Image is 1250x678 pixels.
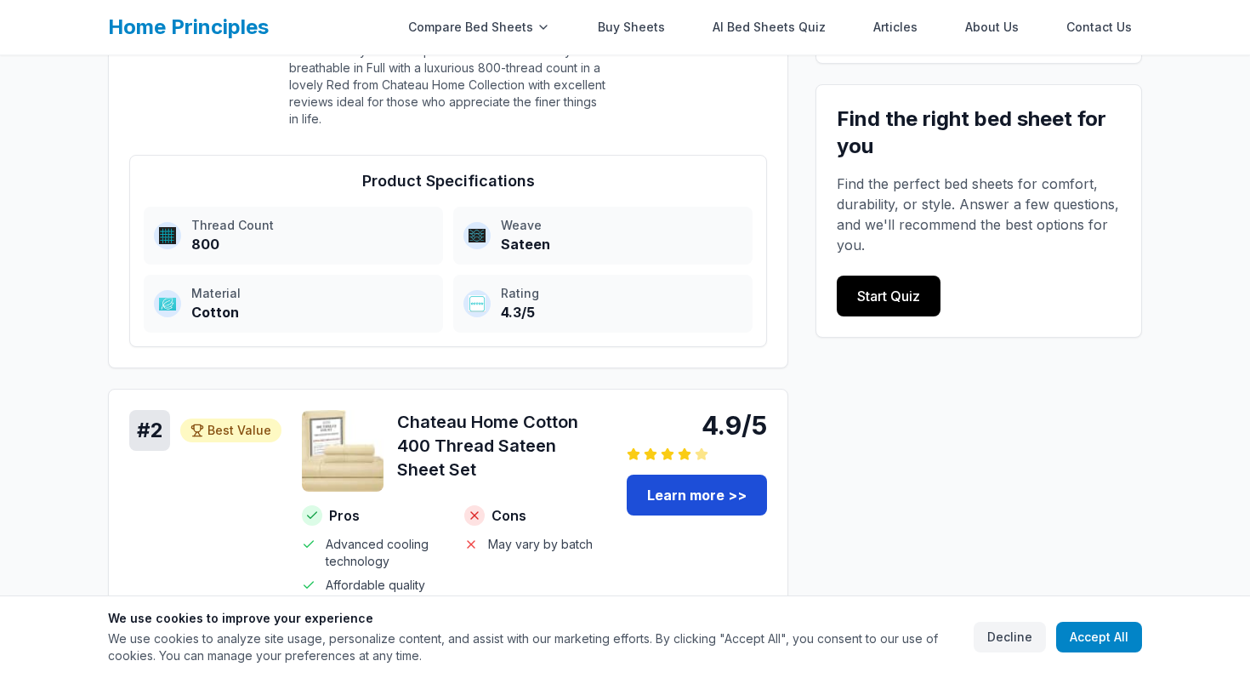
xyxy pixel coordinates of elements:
[464,505,606,526] h4: Cons
[469,295,486,312] img: Rating
[302,505,444,526] h4: Pros
[501,234,742,254] div: Sateen
[191,217,433,234] div: Thread Count
[326,577,444,611] span: Affordable quality option
[397,410,606,481] h3: Chateau Home Cotton 400 Thread Sateen Sheet Set
[326,536,444,570] span: Advanced cooling technology
[108,630,960,664] p: We use cookies to analyze site usage, personalize content, and assist with our marketing efforts....
[974,622,1046,652] button: Decline
[837,174,1121,255] p: Find the perfect bed sheets for comfort, durability, or style. Answer a few questions, and we'll ...
[955,10,1029,44] a: About Us
[289,43,606,128] p: A wonderfully luxurious premium cotton beautifully breathable in Full with a luxurious 800-thread...
[1056,10,1142,44] a: Contact Us
[469,227,486,244] img: Weave
[627,475,767,516] a: Learn more >>
[159,295,176,312] img: Material
[588,10,675,44] a: Buy Sheets
[398,10,560,44] div: Compare Bed Sheets
[702,10,836,44] a: AI Bed Sheets Quiz
[501,217,742,234] div: Weave
[837,105,1121,160] h3: Find the right bed sheet for you
[863,10,928,44] a: Articles
[488,536,593,553] span: May vary by batch
[191,285,433,302] div: Material
[501,302,742,322] div: 4.3/5
[191,302,433,322] div: Cotton
[1056,622,1142,652] button: Accept All
[144,169,753,193] h4: Product Specifications
[191,234,433,254] div: 800
[837,276,940,316] a: Start Quiz
[129,410,170,451] div: # 2
[627,410,767,441] div: 4.9/5
[302,410,384,492] img: Chateau Home Cotton 400 Thread Sateen Sheet Set - Cotton product image
[501,285,742,302] div: Rating
[207,422,271,439] span: Best Value
[159,227,176,244] img: Thread Count
[108,14,269,39] a: Home Principles
[108,610,960,627] h3: We use cookies to improve your experience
